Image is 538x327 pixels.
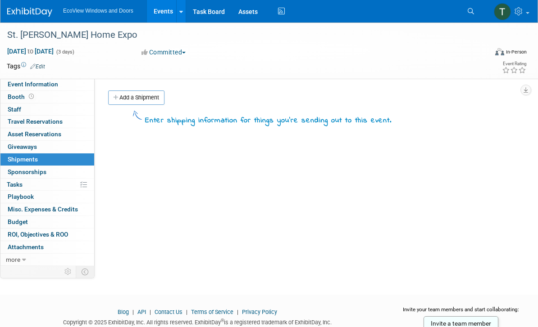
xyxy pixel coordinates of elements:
a: Contact Us [155,309,182,315]
a: Budget [0,216,94,228]
td: Toggle Event Tabs [76,266,95,278]
span: EcoView Windows and Doors [63,8,133,14]
div: Event Format [446,47,527,60]
span: | [235,309,241,315]
span: Event Information [8,81,58,88]
a: Booth [0,91,94,103]
span: Booth not reserved yet [27,93,36,100]
a: Giveaways [0,141,94,153]
div: In-Person [506,49,527,55]
a: Sponsorships [0,166,94,178]
span: ROI, Objectives & ROO [8,231,68,238]
span: Tasks [7,181,23,188]
span: (3 days) [55,49,74,55]
a: Terms of Service [191,309,233,315]
span: Giveaways [8,143,37,150]
a: Add a Shipment [108,90,164,105]
div: Enter shipping information for things you're sending out to this event. [145,116,392,126]
a: API [137,309,146,315]
div: Event Rating [502,62,526,66]
a: Attachments [0,241,94,253]
span: Booth [8,93,36,100]
td: Personalize Event Tab Strip [60,266,76,278]
a: Event Information [0,78,94,90]
span: [DATE] [DATE] [7,47,54,55]
a: Playbook [0,191,94,203]
a: Staff [0,103,94,116]
td: Tags [7,62,45,71]
a: Blog [118,309,129,315]
div: Copyright © 2025 ExhibitDay, Inc. All rights reserved. ExhibitDay is a registered trademark of Ex... [7,316,388,327]
span: | [147,309,153,315]
a: ROI, Objectives & ROO [0,228,94,241]
sup: ® [221,318,224,323]
span: Asset Reservations [8,130,61,138]
span: more [6,256,20,263]
img: ExhibitDay [7,8,52,17]
a: Edit [30,63,45,70]
a: Asset Reservations [0,128,94,140]
div: St. [PERSON_NAME] Home Expo [4,27,476,43]
img: Format-Inperson.png [495,48,504,55]
span: Attachments [8,243,44,251]
a: Travel Reservations [0,116,94,128]
a: Shipments [0,153,94,166]
span: Misc. Expenses & Credits [8,206,78,213]
span: | [130,309,136,315]
span: Playbook [8,193,34,200]
span: Travel Reservations [8,118,63,125]
a: Tasks [0,179,94,191]
button: Committed [138,48,189,57]
a: Misc. Expenses & Credits [0,203,94,215]
a: more [0,254,94,266]
span: | [184,309,190,315]
span: Sponsorships [8,168,46,175]
div: Invite your team members and start collaborating: [402,306,520,319]
span: to [26,48,35,55]
span: Shipments [8,156,38,163]
span: Budget [8,218,28,225]
span: Staff [8,106,21,113]
img: Taylor Sharp [494,3,511,20]
a: Privacy Policy [242,309,277,315]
